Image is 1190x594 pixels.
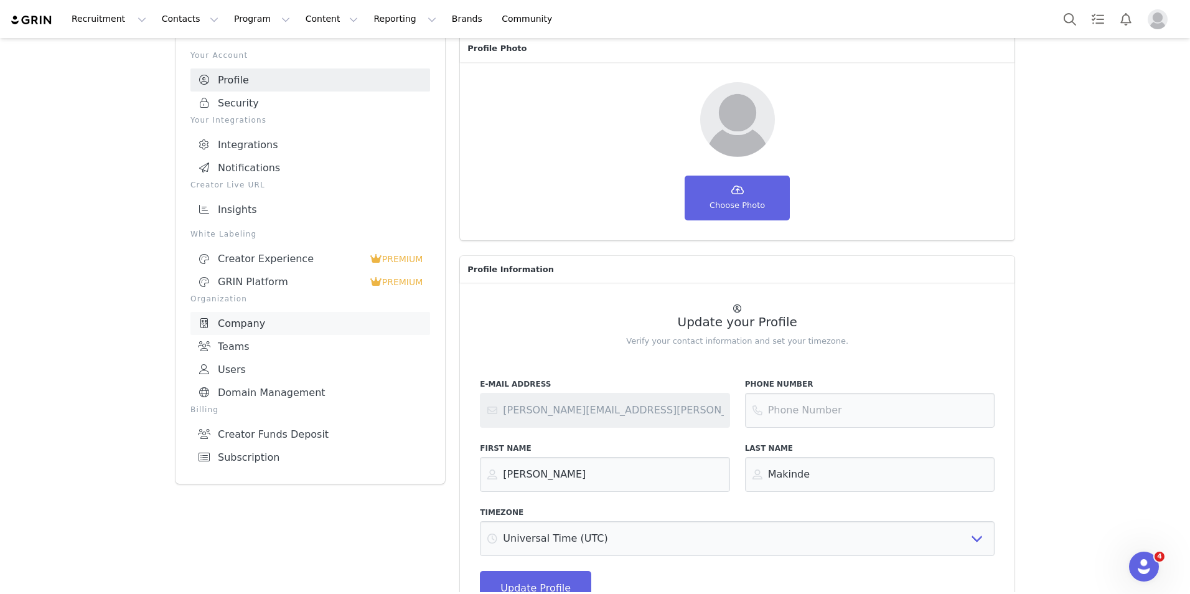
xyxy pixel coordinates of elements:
[64,5,154,33] button: Recruitment
[1155,552,1164,562] span: 4
[480,507,995,518] label: Timezone
[494,5,565,33] a: Community
[190,115,430,126] p: Your Integrations
[467,42,527,55] span: Profile Photo
[190,270,430,293] a: GRIN Platform PREMIUM
[190,312,430,335] a: Company
[154,5,226,33] button: Contacts
[190,247,430,270] a: Creator Experience PREMIUM
[1140,9,1180,29] button: Profile
[745,379,995,390] label: Phone Number
[480,443,729,454] label: First Name
[190,156,430,179] a: Notifications
[382,277,423,287] span: PREMIUM
[444,5,494,33] a: Brands
[480,457,729,492] input: First Name
[190,446,430,469] a: Subscription
[190,50,430,61] p: Your Account
[700,82,775,157] img: Your picture
[190,133,430,156] a: Integrations
[1084,5,1112,33] a: Tasks
[366,5,443,33] button: Reporting
[190,381,430,404] a: Domain Management
[190,68,430,92] a: Profile
[198,253,370,265] div: Creator Experience
[190,198,430,221] a: Insights
[382,254,423,264] span: PREMIUM
[190,179,430,191] p: Creator Live URL
[480,521,995,556] select: Select Timezone
[190,229,430,240] p: White Labeling
[1112,5,1140,33] button: Notifications
[190,404,430,415] p: Billing
[190,335,430,358] a: Teams
[10,14,54,26] img: grin logo
[745,457,995,492] input: Last Name
[467,263,554,276] span: Profile Information
[710,199,765,212] span: Choose Photo
[1148,9,1168,29] img: placeholder-profile.jpg
[480,315,995,329] h2: Update your Profile
[190,92,430,115] a: Security
[227,5,297,33] button: Program
[190,423,430,446] a: Creator Funds Deposit
[190,358,430,381] a: Users
[745,393,995,428] input: Phone Number
[198,276,370,288] div: GRIN Platform
[1056,5,1084,33] button: Search
[745,443,995,454] label: Last Name
[480,393,729,428] input: Contact support or your account administrator to change your email address
[480,335,995,347] p: Verify your contact information and set your timezone.
[190,293,430,304] p: Organization
[1129,552,1159,582] iframe: Intercom live chat
[480,379,729,390] label: E-Mail Address
[298,5,366,33] button: Content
